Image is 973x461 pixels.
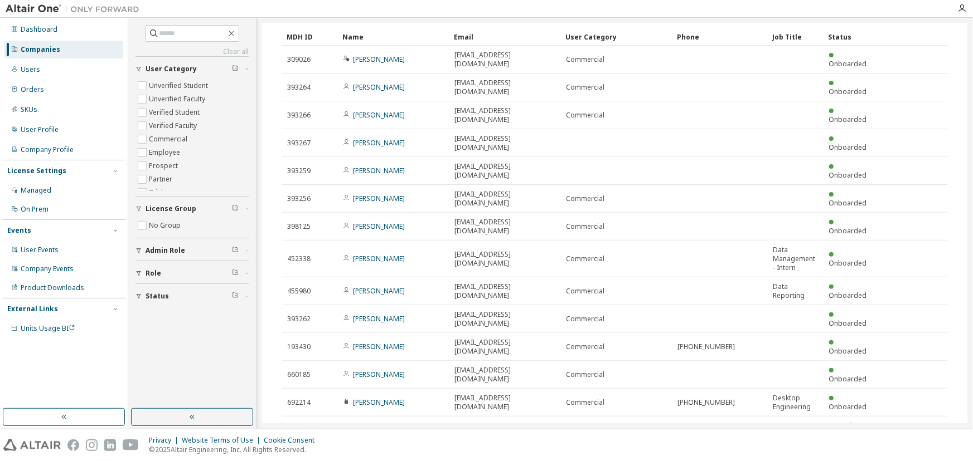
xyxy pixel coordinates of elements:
[353,254,405,263] a: [PERSON_NAME]
[353,314,405,323] a: [PERSON_NAME]
[454,162,556,180] span: [EMAIL_ADDRESS][DOMAIN_NAME]
[146,204,196,213] span: License Group
[135,261,249,286] button: Role
[566,315,604,323] span: Commercial
[6,3,145,14] img: Altair One
[146,65,197,73] span: User Category
[21,25,57,34] div: Dashboard
[566,83,604,92] span: Commercial
[566,398,604,407] span: Commercial
[135,284,249,308] button: Status
[232,269,239,278] span: Clear filter
[287,254,311,263] span: 452338
[21,283,84,292] div: Product Downloads
[353,222,405,231] a: [PERSON_NAME]
[454,250,556,268] span: [EMAIL_ADDRESS][DOMAIN_NAME]
[454,310,556,328] span: [EMAIL_ADDRESS][DOMAIN_NAME]
[21,205,49,214] div: On Prem
[566,194,604,203] span: Commercial
[353,286,405,296] a: [PERSON_NAME]
[149,173,175,186] label: Partner
[773,28,820,46] div: Job Title
[353,110,405,120] a: [PERSON_NAME]
[454,190,556,208] span: [EMAIL_ADDRESS][DOMAIN_NAME]
[149,92,207,106] label: Unverified Faculty
[287,55,311,64] span: 309026
[773,282,819,300] span: Data Reporting
[287,398,311,407] span: 692214
[829,258,867,268] span: Onboarded
[21,246,59,254] div: User Events
[829,115,867,124] span: Onboarded
[287,194,311,203] span: 393256
[287,166,311,175] span: 393259
[829,226,867,236] span: Onboarded
[353,370,405,379] a: [PERSON_NAME]
[353,55,405,64] a: [PERSON_NAME]
[149,436,182,445] div: Privacy
[677,28,764,46] div: Phone
[677,342,735,351] span: [PHONE_NUMBER]
[353,138,405,148] a: [PERSON_NAME]
[86,439,98,451] img: instagram.svg
[264,436,321,445] div: Cookie Consent
[7,305,58,313] div: External Links
[829,198,867,208] span: Onboarded
[146,292,169,301] span: Status
[104,439,116,451] img: linkedin.svg
[454,218,556,236] span: [EMAIL_ADDRESS][DOMAIN_NAME]
[353,82,405,92] a: [PERSON_NAME]
[454,28,556,46] div: Email
[829,170,867,180] span: Onboarded
[454,394,556,411] span: [EMAIL_ADDRESS][DOMAIN_NAME]
[123,439,139,451] img: youtube.svg
[149,146,182,159] label: Employee
[21,45,60,54] div: Companies
[829,59,867,68] span: Onboarded
[21,85,44,94] div: Orders
[287,111,311,120] span: 393266
[21,145,74,154] div: Company Profile
[829,291,867,300] span: Onboarded
[149,119,199,133] label: Verified Faculty
[287,315,311,323] span: 393262
[146,246,185,255] span: Admin Role
[566,254,604,263] span: Commercial
[565,28,668,46] div: User Category
[3,439,61,451] img: altair_logo.svg
[829,87,867,96] span: Onboarded
[149,159,180,173] label: Prospect
[566,55,604,64] span: Commercial
[287,83,311,92] span: 393264
[135,238,249,263] button: Admin Role
[135,57,249,81] button: User Category
[566,287,604,296] span: Commercial
[353,398,405,407] a: [PERSON_NAME]
[7,226,31,235] div: Events
[454,134,556,152] span: [EMAIL_ADDRESS][DOMAIN_NAME]
[773,394,819,411] span: Desktop Engineering
[353,194,405,203] a: [PERSON_NAME]
[149,79,210,92] label: Unverified Student
[287,287,311,296] span: 455980
[232,65,239,73] span: Clear filter
[287,370,311,379] span: 660185
[566,342,604,351] span: Commercial
[566,111,604,120] span: Commercial
[146,269,161,278] span: Role
[287,139,311,148] span: 393267
[454,366,556,384] span: [EMAIL_ADDRESS][DOMAIN_NAME]
[829,143,867,152] span: Onboarded
[21,65,40,74] div: Users
[454,51,556,68] span: [EMAIL_ADDRESS][DOMAIN_NAME]
[287,28,333,46] div: MDH ID
[149,445,321,454] p: © 2025 Altair Engineering, Inc. All Rights Reserved.
[829,318,867,328] span: Onboarded
[454,338,556,356] span: [EMAIL_ADDRESS][DOMAIN_NAME]
[454,282,556,300] span: [EMAIL_ADDRESS][DOMAIN_NAME]
[342,28,445,46] div: Name
[454,79,556,96] span: [EMAIL_ADDRESS][DOMAIN_NAME]
[566,370,604,379] span: Commercial
[21,186,51,195] div: Managed
[67,439,79,451] img: facebook.svg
